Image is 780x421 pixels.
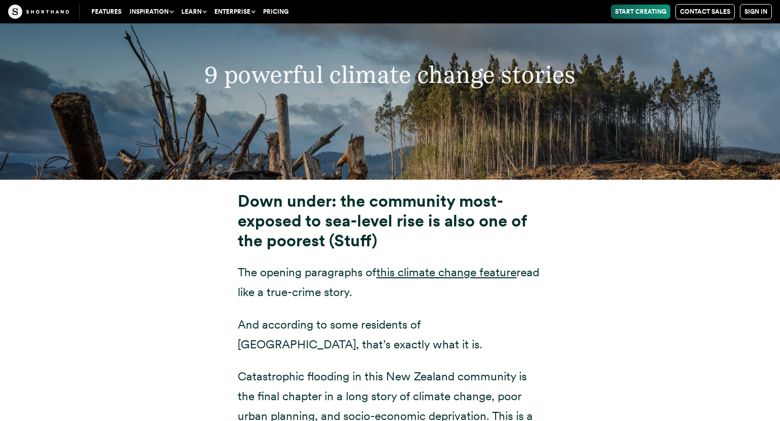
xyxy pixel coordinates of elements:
[238,191,527,250] strong: Down under: the community most-exposed to sea-level rise is also one of the poorest (Stuff)
[675,4,735,19] a: Contact Sales
[376,265,516,279] a: this climate change feature
[259,5,292,19] a: Pricing
[87,5,125,19] a: Features
[8,5,69,19] img: The Craft
[238,263,542,302] p: The opening paragraphs of read like a true-crime story.
[125,5,177,19] button: Inspiration
[611,5,670,19] a: Start Creating
[132,60,649,88] h3: 9 powerful climate change stories
[740,4,772,19] a: Sign in
[238,315,542,354] p: And according to some residents of [GEOGRAPHIC_DATA], that’s exactly what it is.
[210,5,259,19] button: Enterprise
[177,5,210,19] button: Learn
